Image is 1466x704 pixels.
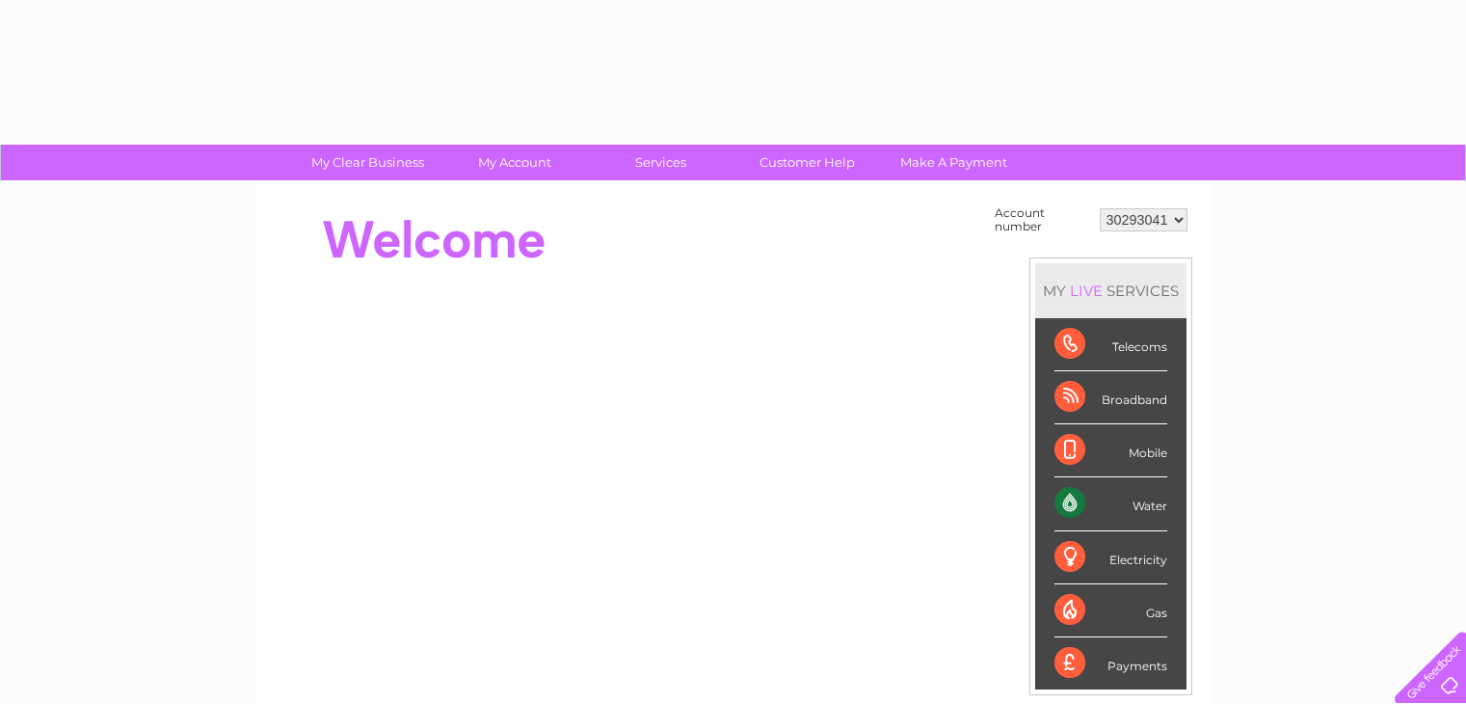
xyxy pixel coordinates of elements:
div: Broadband [1054,371,1167,424]
div: Electricity [1054,531,1167,584]
div: Water [1054,477,1167,530]
div: Telecoms [1054,318,1167,371]
div: MY SERVICES [1035,263,1186,318]
a: Services [581,145,740,180]
div: Payments [1054,637,1167,690]
a: Make A Payment [874,145,1033,180]
div: Gas [1054,584,1167,637]
div: LIVE [1066,282,1106,300]
a: Customer Help [728,145,887,180]
td: Account number [990,202,1095,238]
a: My Account [435,145,594,180]
div: Mobile [1054,424,1167,477]
a: My Clear Business [288,145,447,180]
